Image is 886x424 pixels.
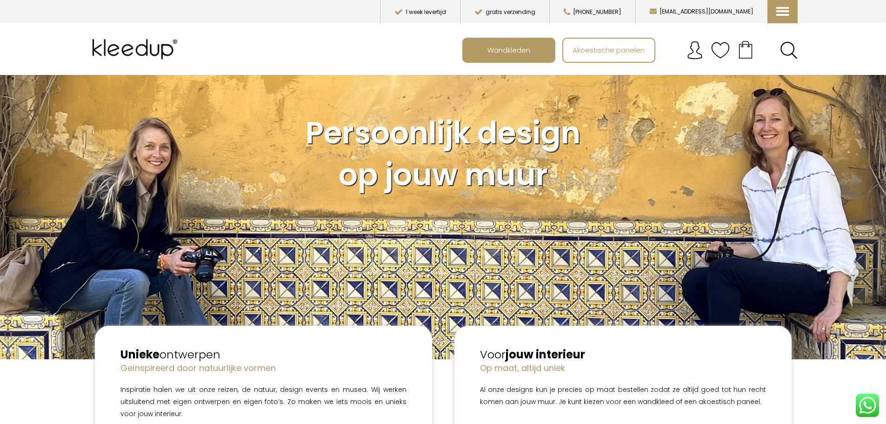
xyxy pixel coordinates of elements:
[463,39,554,62] a: Wandkleden
[563,39,654,62] a: Akoestische panelen
[567,41,650,59] span: Akoestische panelen
[89,31,185,68] img: Kleedup
[339,154,548,196] span: op jouw muur
[120,384,406,420] p: Inspiratie halen we uit onze reizen, de natuur, design events en musea. Wij werken uitsluitend me...
[120,362,406,374] h4: Geïnspireerd door natuurlijke vormen
[482,41,535,59] span: Wandkleden
[686,41,704,60] img: account.svg
[306,112,580,154] span: Persoonlijk design
[780,41,798,59] a: Search
[480,384,766,408] p: Al onze designs kun je precies op maat bestellen zodat ze altijd goed tot hun recht komen aan jou...
[730,38,761,61] a: Your cart
[462,38,805,63] nav: Main menu
[480,362,766,374] h4: Op maat, altijd uniek
[711,41,730,60] img: verlanglijstje.svg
